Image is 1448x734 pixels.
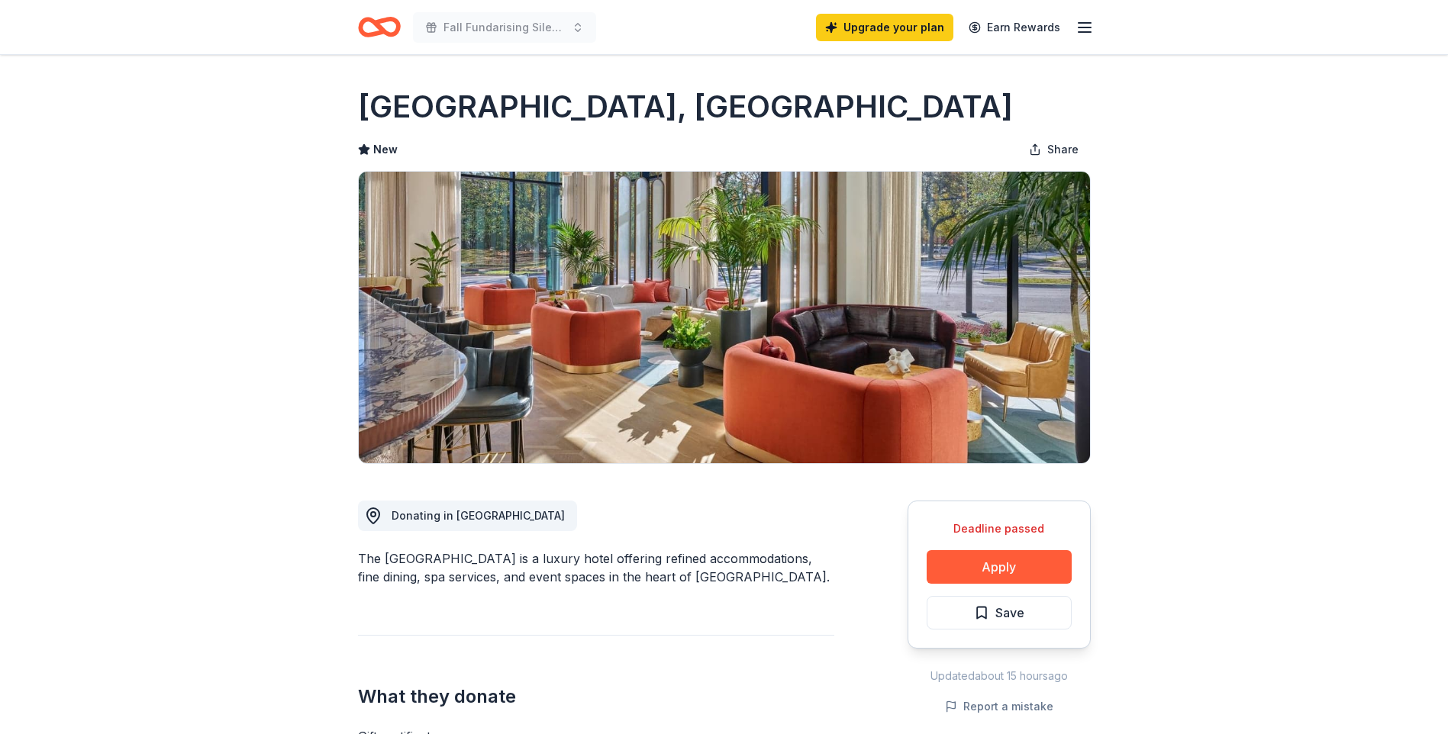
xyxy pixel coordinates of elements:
[358,684,834,709] h2: What they donate
[359,172,1090,463] img: Image for Crescent Hotel, Fort Worth
[443,18,566,37] span: Fall Fundarising Silent Auction
[927,550,1072,584] button: Apply
[358,85,1013,128] h1: [GEOGRAPHIC_DATA], [GEOGRAPHIC_DATA]
[995,603,1024,623] span: Save
[908,667,1091,685] div: Updated about 15 hours ago
[358,549,834,586] div: The [GEOGRAPHIC_DATA] is a luxury hotel offering refined accommodations, fine dining, spa service...
[1047,140,1079,159] span: Share
[413,12,596,43] button: Fall Fundarising Silent Auction
[959,14,1069,41] a: Earn Rewards
[927,596,1072,629] button: Save
[358,9,401,45] a: Home
[816,14,953,41] a: Upgrade your plan
[373,140,398,159] span: New
[392,509,565,522] span: Donating in [GEOGRAPHIC_DATA]
[945,697,1053,716] button: Report a mistake
[1017,134,1091,165] button: Share
[927,520,1072,538] div: Deadline passed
